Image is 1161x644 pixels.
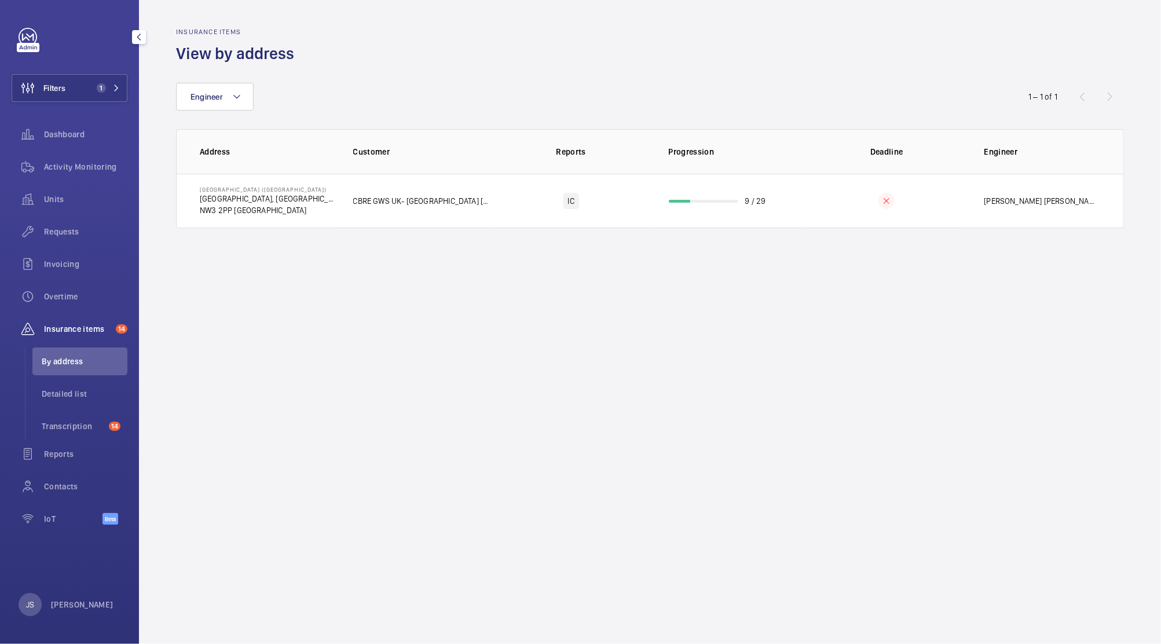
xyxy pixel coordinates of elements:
[200,204,335,216] p: NW3 2PP [GEOGRAPHIC_DATA]
[109,422,120,431] span: 14
[43,82,65,94] span: Filters
[191,92,223,101] span: Engineer
[200,146,335,158] p: Address
[44,258,127,270] span: Invoicing
[176,28,301,36] h2: Insurance items
[563,193,579,209] div: IC
[97,83,106,93] span: 1
[44,481,127,492] span: Contacts
[176,43,301,64] h1: View by address
[44,193,127,205] span: Units
[44,129,127,140] span: Dashboard
[200,186,335,193] p: [GEOGRAPHIC_DATA] ([GEOGRAPHIC_DATA])
[42,356,127,367] span: By address
[51,599,113,610] p: [PERSON_NAME]
[44,448,127,460] span: Reports
[500,146,642,158] p: Reports
[984,195,1101,207] p: [PERSON_NAME] [PERSON_NAME]
[200,193,335,204] p: [GEOGRAPHIC_DATA], [GEOGRAPHIC_DATA]
[353,146,493,158] p: Customer
[669,146,808,158] p: Progression
[44,513,102,525] span: IoT
[353,195,493,207] p: CBRE GWS UK- [GEOGRAPHIC_DATA] [GEOGRAPHIC_DATA])
[816,146,958,158] p: Deadline
[44,291,127,302] span: Overtime
[44,161,127,173] span: Activity Monitoring
[102,513,118,525] span: Beta
[984,146,1101,158] p: Engineer
[116,324,127,334] span: 14
[1028,91,1057,103] div: 1 – 1 of 1
[26,599,34,610] p: JS
[12,74,127,102] button: Filters1
[42,388,127,400] span: Detailed list
[745,195,766,207] p: 9 / 29
[42,420,104,432] span: Transcription
[44,323,111,335] span: Insurance items
[176,83,254,111] button: Engineer
[44,226,127,237] span: Requests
